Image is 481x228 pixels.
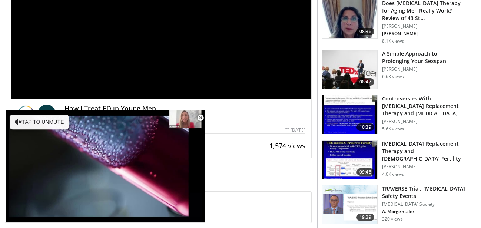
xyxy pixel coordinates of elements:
[356,214,374,221] span: 19:39
[382,201,465,207] p: [MEDICAL_DATA] Society
[382,38,404,44] p: 8.1K views
[382,31,465,37] p: [PERSON_NAME]
[382,164,465,170] p: [PERSON_NAME]
[10,115,69,129] button: Tap to unmute
[382,74,404,80] p: 6.6K views
[356,123,374,131] span: 10:39
[382,95,465,117] h3: Controversies With [MEDICAL_DATA] Replacement Therapy and [MEDICAL_DATA] Can…
[382,209,465,215] p: A. Morgentaler
[322,140,465,179] a: 09:48 [MEDICAL_DATA] Replacement Therapy and [DEMOGRAPHIC_DATA] Fertility [PERSON_NAME] 4.0K views
[322,95,377,134] img: 418933e4-fe1c-4c2e-be56-3ce3ec8efa3b.150x105_q85_crop-smart_upscale.jpg
[285,127,305,133] div: [DATE]
[382,185,465,200] h3: TRAVERSE Trial: [MEDICAL_DATA] Safety Events
[382,23,465,29] p: [PERSON_NAME]
[64,105,305,113] h4: How I Treat ED in Young Men
[382,66,465,72] p: [PERSON_NAME]
[269,141,305,150] span: 1,574 views
[322,95,465,134] a: 10:39 Controversies With [MEDICAL_DATA] Replacement Therapy and [MEDICAL_DATA] Can… [PERSON_NAME]...
[17,105,35,122] img: Vumedi Week 2025
[38,105,56,122] a: A
[322,141,377,179] img: 58e29ddd-d015-4cd9-bf96-f28e303b730c.150x105_q85_crop-smart_upscale.jpg
[382,119,465,125] p: [PERSON_NAME]
[5,110,205,223] video-js: Video Player
[322,50,377,89] img: c4bd4661-e278-4c34-863c-57c104f39734.150x105_q85_crop-smart_upscale.jpg
[382,171,404,177] p: 4.0K views
[382,126,404,132] p: 5.6K views
[356,28,374,35] span: 08:36
[322,185,465,224] a: 19:39 TRAVERSE Trial: [MEDICAL_DATA] Safety Events [MEDICAL_DATA] Society A. Morgentaler 320 views
[382,50,465,65] h3: A Simple Approach to Prolonging Your Sexspan
[382,216,403,222] p: 320 views
[356,78,374,86] span: 08:47
[193,110,208,126] button: Close
[356,168,374,176] span: 09:48
[322,185,377,224] img: 9812f22f-d817-4923-ae6c-a42f6b8f1c21.png.150x105_q85_crop-smart_upscale.png
[382,140,465,162] h3: [MEDICAL_DATA] Replacement Therapy and [DEMOGRAPHIC_DATA] Fertility
[322,50,465,89] a: 08:47 A Simple Approach to Prolonging Your Sexspan [PERSON_NAME] 6.6K views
